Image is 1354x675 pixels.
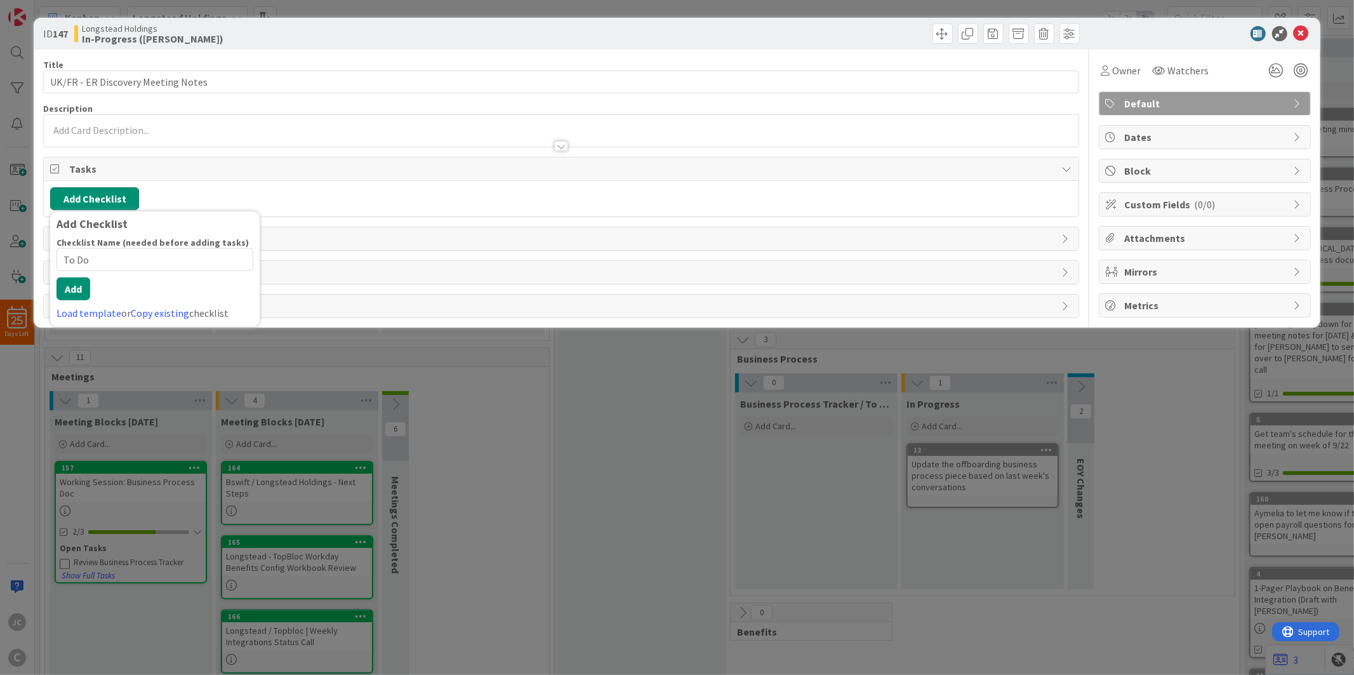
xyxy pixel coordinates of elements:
span: ID [43,26,68,41]
span: Block [1125,163,1287,178]
b: 147 [53,27,68,40]
span: Support [27,2,58,17]
span: Description [43,103,93,114]
span: ( 0/0 ) [1195,198,1216,211]
span: Custom Fields [1125,197,1287,212]
span: History [69,298,1055,314]
span: Attachments [1125,231,1287,246]
label: Checklist Name (needed before adding tasks) [56,237,249,248]
label: Title [43,59,63,70]
span: Dates [1125,130,1287,145]
button: Add [56,277,90,300]
span: Longstead Holdings [82,23,223,34]
span: Owner [1113,63,1141,78]
input: type card name here... [43,70,1079,93]
div: Add Checklist [56,218,253,231]
span: Default [1125,96,1287,111]
span: Comments [69,265,1055,280]
a: Load template [56,307,121,319]
span: Tasks [69,161,1055,177]
span: Mirrors [1125,264,1287,279]
b: In-Progress ([PERSON_NAME]) [82,34,223,44]
span: Metrics [1125,298,1287,313]
button: Add Checklist [50,187,139,210]
div: or checklist [56,305,253,321]
span: Links [69,231,1055,246]
span: Watchers [1168,63,1209,78]
a: Copy existing [131,307,189,319]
